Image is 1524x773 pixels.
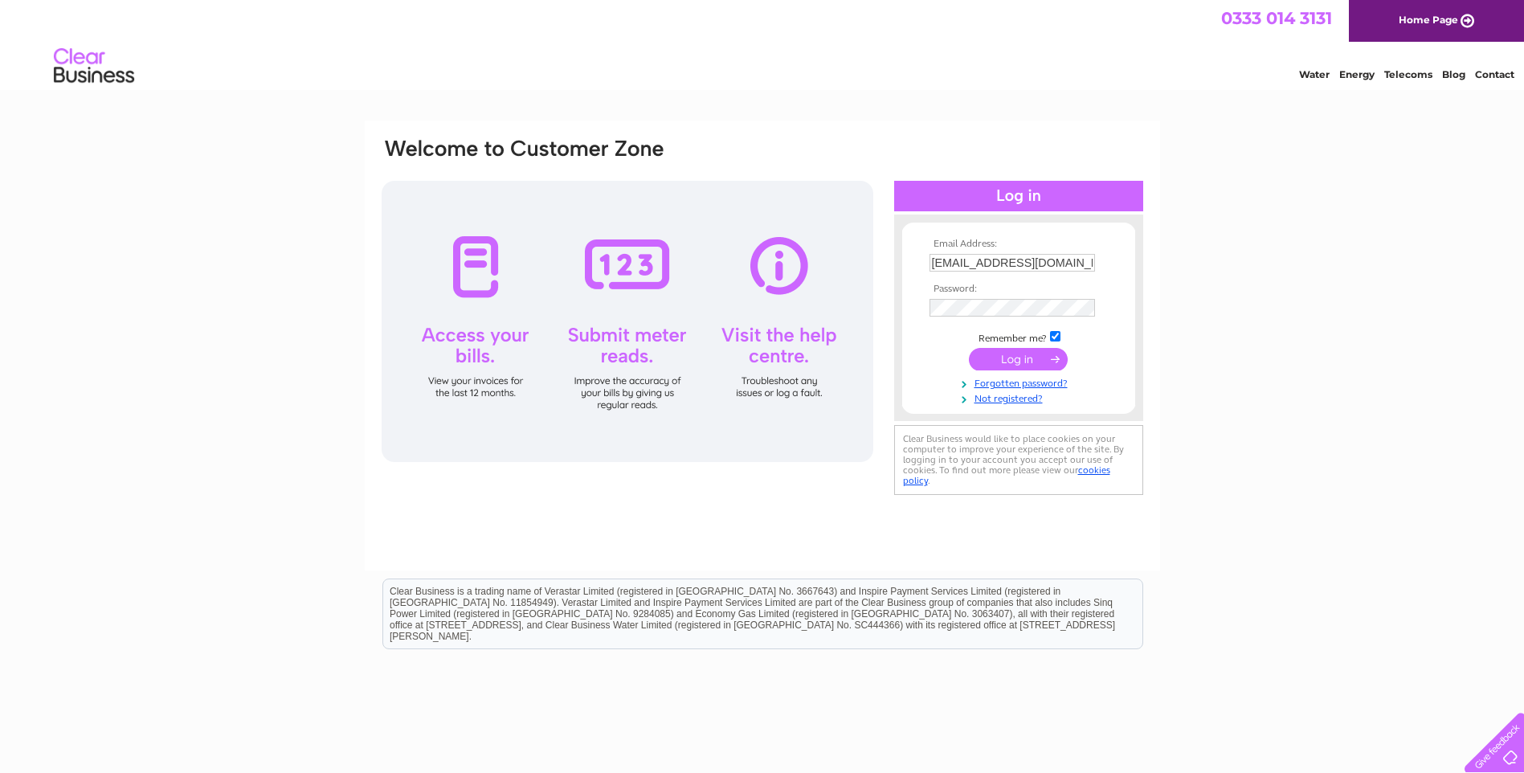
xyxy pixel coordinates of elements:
[1384,68,1432,80] a: Telecoms
[925,329,1112,345] td: Remember me?
[1475,68,1514,80] a: Contact
[903,464,1110,486] a: cookies policy
[925,239,1112,250] th: Email Address:
[930,390,1112,405] a: Not registered?
[1299,68,1330,80] a: Water
[925,284,1112,295] th: Password:
[1442,68,1465,80] a: Blog
[930,374,1112,390] a: Forgotten password?
[894,425,1143,495] div: Clear Business would like to place cookies on your computer to improve your experience of the sit...
[1339,68,1375,80] a: Energy
[53,42,135,91] img: logo.png
[383,9,1142,78] div: Clear Business is a trading name of Verastar Limited (registered in [GEOGRAPHIC_DATA] No. 3667643...
[969,348,1068,370] input: Submit
[1221,8,1332,28] a: 0333 014 3131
